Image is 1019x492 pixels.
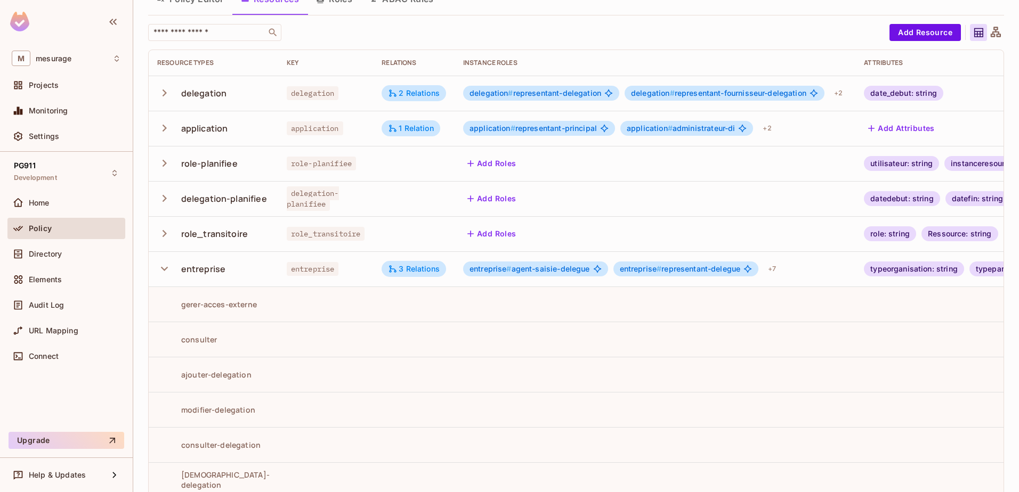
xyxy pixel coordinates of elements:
[157,299,257,309] div: gerer-acces-externe
[864,226,916,241] div: role: string
[758,120,775,137] div: + 2
[14,161,36,170] span: PG911
[181,87,227,99] div: delegation
[29,132,59,141] span: Settings
[388,88,440,98] div: 2 Relations
[506,264,511,273] span: #
[157,470,270,490] div: [DEMOGRAPHIC_DATA]-delegation
[29,275,62,284] span: Elements
[463,155,521,172] button: Add Roles
[388,124,434,133] div: 1 Relation
[29,326,78,335] span: URL Mapping
[29,352,59,360] span: Connect
[287,227,365,241] span: role_transitoire
[10,12,29,31] img: SReyMgAAAABJRU5ErkJggg==
[29,471,86,479] span: Help & Updates
[631,89,806,97] span: representant-fournisseur-delegation
[864,86,943,101] div: date_debut: string
[864,120,939,137] button: Add Attributes
[29,301,64,309] span: Audit Log
[470,124,597,133] span: representant-principal
[287,121,343,135] span: application
[157,370,252,380] div: ajouter-delegation
[157,334,217,345] div: consulter
[470,88,513,97] span: delegation
[29,250,62,258] span: Directory
[29,199,50,207] span: Home
[864,191,940,206] div: datedebut: string
[470,89,601,97] span: representant-delegation
[668,124,673,133] span: #
[287,262,339,276] span: entreprise
[29,81,59,89] span: Projects
[511,124,515,133] span: #
[864,156,939,171] div: utilisateur: string
[463,225,521,242] button: Add Roles
[508,88,513,97] span: #
[631,88,675,97] span: delegation
[470,264,512,273] span: entreprise
[181,193,267,204] div: delegation-planifiee
[388,264,440,274] div: 3 Relations
[627,124,673,133] span: application
[620,265,741,273] span: representant-delegue
[889,24,961,41] button: Add Resource
[287,157,356,170] span: role-planifiee
[287,59,365,67] div: Key
[627,124,735,133] span: administrateur-di
[14,174,57,182] span: Development
[470,265,590,273] span: agent-saisie-delegue
[670,88,675,97] span: #
[9,432,124,449] button: Upgrade
[181,122,228,134] div: application
[157,59,270,67] div: Resource Types
[830,85,847,102] div: + 2
[29,224,52,233] span: Policy
[157,440,261,450] div: consulter-delegation
[12,51,30,66] span: M
[620,264,662,273] span: entreprise
[382,59,446,67] div: Relations
[157,405,255,415] div: modifier-delegation
[181,158,238,169] div: role-planifiee
[864,261,964,276] div: typeorganisation: string
[181,228,248,240] div: role_transitoire
[945,191,1009,206] div: datefin: string
[287,186,339,211] span: delegation-planifiee
[470,124,515,133] span: application
[657,264,661,273] span: #
[463,59,847,67] div: Instance roles
[181,263,226,275] div: entreprise
[287,86,339,100] span: delegation
[29,106,68,115] span: Monitoring
[36,54,71,63] span: Workspace: mesurage
[764,260,780,277] div: + 7
[921,226,998,241] div: Ressource: string
[463,190,521,207] button: Add Roles
[1004,225,1019,242] div: + 1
